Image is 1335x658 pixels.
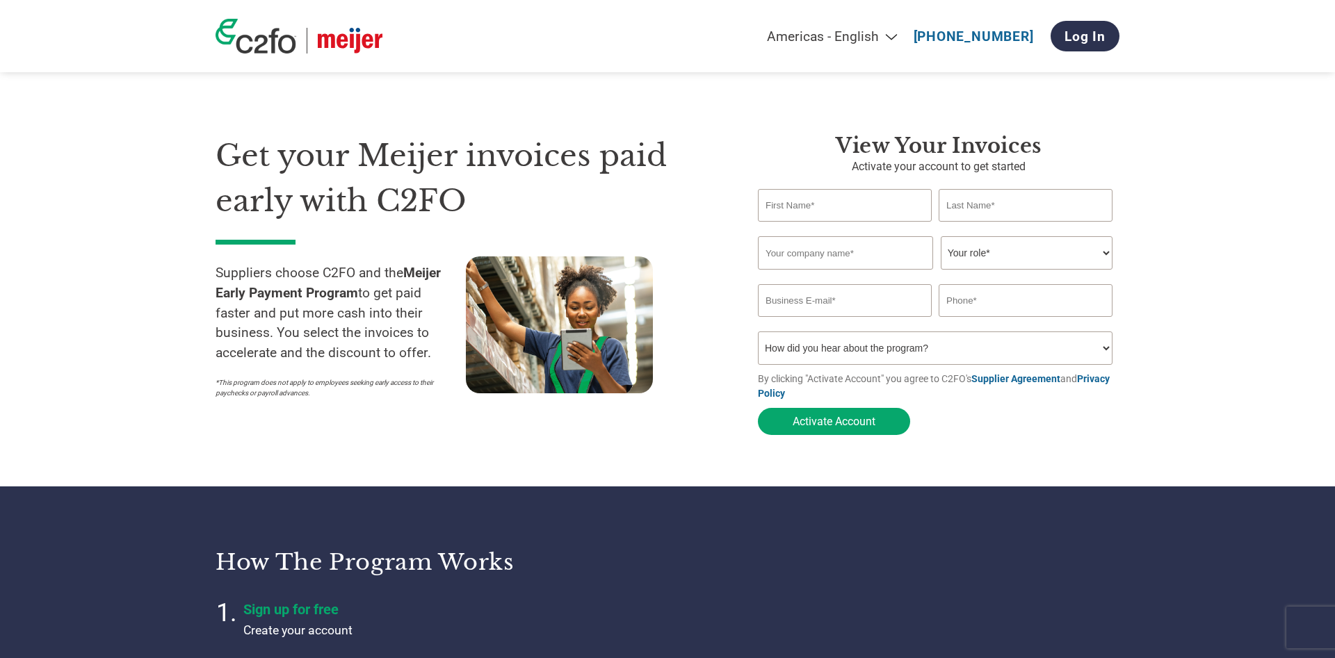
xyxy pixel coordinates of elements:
[758,284,932,317] input: Invalid Email format
[216,263,466,363] p: Suppliers choose C2FO and the to get paid faster and put more cash into their business. You selec...
[216,265,441,301] strong: Meijer Early Payment Program
[243,621,591,639] p: Create your account
[914,28,1034,44] a: [PHONE_NUMBER]
[243,601,591,618] h4: Sign up for free
[939,284,1112,317] input: Phone*
[216,19,296,54] img: c2fo logo
[758,158,1119,175] p: Activate your account to get started
[758,236,933,270] input: Your company name*
[1051,21,1119,51] a: Log In
[941,236,1112,270] select: Title/Role
[216,133,716,223] h1: Get your Meijer invoices paid early with C2FO
[971,373,1060,384] a: Supplier Agreement
[758,133,1119,158] h3: View Your Invoices
[318,28,382,54] img: Meijer
[216,377,452,398] p: *This program does not apply to employees seeking early access to their paychecks or payroll adva...
[758,223,932,231] div: Invalid first name or first name is too long
[939,223,1112,231] div: Invalid last name or last name is too long
[758,372,1119,401] p: By clicking "Activate Account" you agree to C2FO's and
[939,189,1112,222] input: Last Name*
[758,318,932,326] div: Inavlid Email Address
[758,271,1112,279] div: Invalid company name or company name is too long
[939,318,1112,326] div: Inavlid Phone Number
[216,548,650,576] h3: How the program works
[758,408,910,435] button: Activate Account
[758,189,932,222] input: First Name*
[466,256,653,393] img: supply chain worker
